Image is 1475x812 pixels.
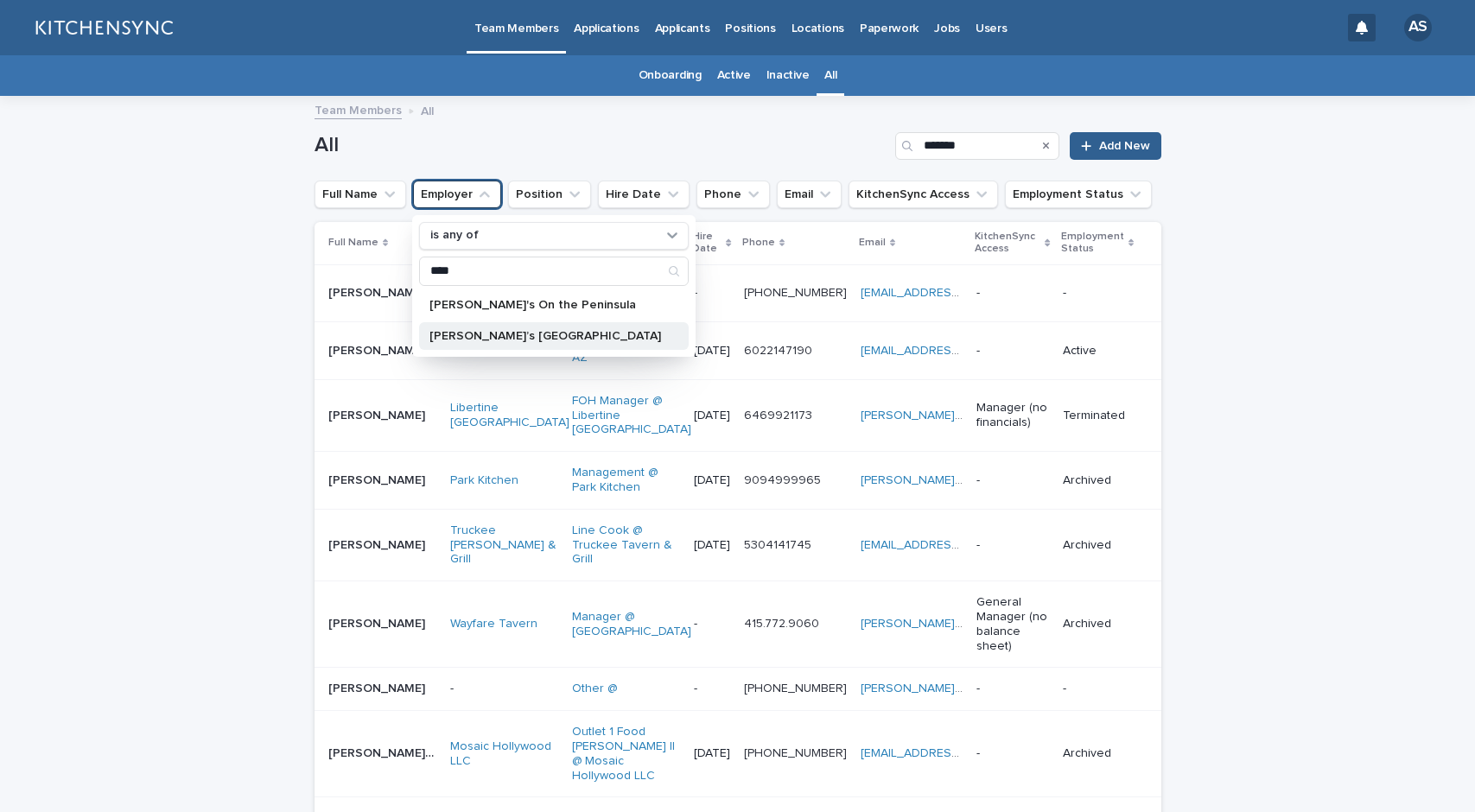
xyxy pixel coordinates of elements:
a: [PERSON_NAME][EMAIL_ADDRESS][DOMAIN_NAME] [861,409,1150,422]
p: Archived [1063,617,1134,631]
p: KitchenSync Access [975,227,1041,259]
button: Employer [413,181,501,208]
p: Terminated [1063,409,1134,423]
button: Phone [696,181,770,208]
a: [PHONE_NUMBER] [744,287,847,299]
span: Add New [1099,140,1150,152]
a: Add New [1070,132,1160,160]
p: Archived [1063,473,1134,488]
tr: [PERSON_NAME][PERSON_NAME] 40 Love AZ Server @ 40 Love AZ [DATE]6022147190 [EMAIL_ADDRESS][DOMAIN... [315,322,1161,380]
a: [PHONE_NUMBER] [744,747,847,759]
a: Wayfare Tavern [450,617,537,631]
tr: [PERSON_NAME][PERSON_NAME] Libertine [GEOGRAPHIC_DATA] FOH Manager @ Libertine [GEOGRAPHIC_DATA] ... [315,379,1161,451]
p: Employment Status [1061,227,1124,259]
a: 9094999965 [744,474,821,486]
p: Archived [1063,538,1134,553]
p: [PERSON_NAME] [328,340,429,358]
a: Team Members [315,99,402,119]
p: Active [1063,344,1134,358]
a: Manager @ [GEOGRAPHIC_DATA] [572,610,691,639]
a: Outlet 1 Food [PERSON_NAME] II @ Mosaic Hollywood LLC [572,725,680,783]
a: [PERSON_NAME][EMAIL_ADDRESS][DOMAIN_NAME] [861,682,1150,695]
p: [DATE] [694,746,730,761]
p: - [694,682,730,696]
p: [DATE] [694,538,730,553]
p: - [694,286,730,301]
p: - [450,682,558,696]
a: Onboarding [639,55,702,96]
p: Email [859,233,886,252]
a: 6022147190 [744,345,812,357]
tr: [PERSON_NAME][PERSON_NAME] Wayfare Tavern Manager @ [GEOGRAPHIC_DATA] -415.772.9060 [PERSON_NAME]... [315,581,1161,668]
p: [PERSON_NAME] [328,282,429,301]
a: Truckee [PERSON_NAME] & Grill [450,523,558,567]
button: Hire Date [598,181,690,208]
p: [PERSON_NAME] [328,678,429,696]
p: [DATE] [694,473,730,488]
p: [DATE] [694,344,730,358]
button: KitchenSync Access [849,181,998,208]
p: - [976,344,1049,358]
a: Management @ Park Kitchen [572,466,680,495]
tr: [PERSON_NAME][PERSON_NAME] -Chief Executive Officer @ -[PHONE_NUMBER] [EMAIL_ADDRESS][DOMAIN_NAME... [315,264,1161,322]
p: Daniel Atwood-Merin [328,405,429,423]
input: Search [420,257,688,285]
p: Phone [742,233,775,252]
a: Inactive [766,55,810,96]
button: Employment Status [1005,181,1152,208]
p: - [1063,682,1134,696]
input: Search [895,132,1059,160]
p: [DATE] [694,409,730,423]
tr: [PERSON_NAME][PERSON_NAME] Park Kitchen Management @ Park Kitchen [DATE]9094999965 [PERSON_NAME][... [315,452,1161,510]
p: All [421,100,434,119]
a: Mosaic Hollywood LLC [450,739,558,769]
a: 5304141745 [744,539,811,551]
a: 415.772.9060 [744,618,819,630]
img: lGNCzQTxQVKGkIr0XjOy [35,10,173,45]
a: [EMAIL_ADDRESS][DOMAIN_NAME] [861,287,1056,299]
a: [PERSON_NAME][EMAIL_ADDRESS][DOMAIN_NAME] [861,474,1150,486]
tr: [PERSON_NAME][PERSON_NAME] Truckee [PERSON_NAME] & Grill Line Cook @ Truckee Tavern & Grill [DATE... [315,509,1161,580]
a: Line Cook @ Truckee Tavern & Grill [572,523,680,567]
button: Full Name [315,181,406,208]
p: Manager (no financials) [976,401,1049,430]
p: Archived [1063,746,1134,761]
a: [EMAIL_ADDRESS][DOMAIN_NAME] [861,345,1056,357]
p: Hire Date [692,227,722,259]
a: All [824,55,836,96]
p: - [976,286,1049,301]
a: Libertine [GEOGRAPHIC_DATA] [450,401,569,430]
a: [PHONE_NUMBER] [744,682,847,695]
p: [PERSON_NAME]’s [GEOGRAPHIC_DATA] [429,330,661,342]
p: - [976,682,1049,696]
button: Email [777,181,842,208]
a: [PERSON_NAME][EMAIL_ADDRESS][DOMAIN_NAME] [861,618,1150,630]
tr: [PERSON_NAME] [PERSON_NAME][PERSON_NAME] [PERSON_NAME] Mosaic Hollywood LLC Outlet 1 Food [PERSON... [315,711,1161,797]
p: Christian Daniel Beer [328,743,440,761]
a: FOH Manager @ Libertine [GEOGRAPHIC_DATA] [572,394,691,437]
tr: [PERSON_NAME][PERSON_NAME] -Other @ -[PHONE_NUMBER] [PERSON_NAME][EMAIL_ADDRESS][DOMAIN_NAME] -- [315,668,1161,711]
a: [EMAIL_ADDRESS][DOMAIN_NAME] [861,747,1056,759]
a: [EMAIL_ADDRESS][DOMAIN_NAME] [861,539,1056,551]
button: Position [508,181,591,208]
p: Full Name [328,233,378,252]
p: [PERSON_NAME]'s On the Peninsula [429,299,661,311]
p: Daniel Baeza-Perez [328,535,429,553]
p: - [694,617,730,631]
p: General Manager (no balance sheet) [976,595,1049,653]
p: - [976,473,1049,488]
p: - [1063,286,1134,301]
p: - [976,746,1049,761]
p: - [976,538,1049,553]
p: [PERSON_NAME] [328,470,429,488]
a: 6469921173 [744,409,812,422]
div: Search [419,257,689,286]
p: Daniel Barrerious [328,613,429,631]
div: AS [1404,14,1432,41]
p: is any of [430,228,479,243]
a: Active [717,55,751,96]
h1: All [315,133,889,158]
a: Other @ [572,682,617,696]
a: Park Kitchen [450,473,518,488]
